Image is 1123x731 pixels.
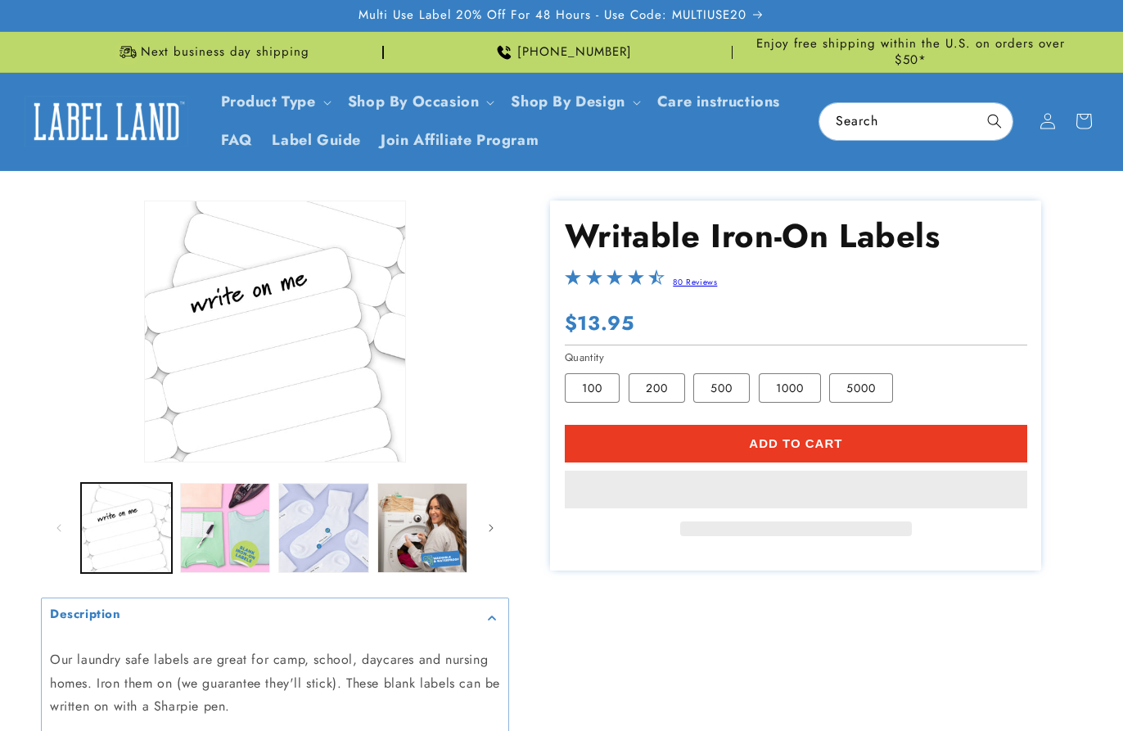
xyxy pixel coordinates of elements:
span: FAQ [221,131,253,150]
span: Care instructions [657,93,780,111]
button: Search [976,103,1013,139]
button: Slide left [41,510,77,546]
label: 100 [565,373,620,403]
a: Product Type [221,91,316,112]
button: Load image 3 in gallery view [278,483,369,574]
a: 80 Reviews [673,276,717,288]
a: Join Affiliate Program [371,121,548,160]
img: Label Land [25,96,188,147]
summary: Description [42,598,508,635]
a: Label Guide [262,121,371,160]
button: Load image 2 in gallery view [180,483,271,574]
summary: Shop By Occasion [338,83,502,121]
span: Label Guide [272,131,361,150]
a: Care instructions [647,83,790,121]
label: 200 [629,373,685,403]
span: Enjoy free shipping within the U.S. on orders over $50* [739,36,1082,68]
a: FAQ [211,121,263,160]
h2: Description [50,607,121,623]
legend: Quantity [565,350,606,366]
button: Add to cart [565,425,1027,463]
span: Next business day shipping [141,44,309,61]
a: Shop By Design [511,91,625,112]
summary: Shop By Design [501,83,647,121]
span: 4.3-star overall rating [565,273,665,292]
span: $13.95 [565,310,634,336]
label: 5000 [829,373,893,403]
span: Shop By Occasion [348,93,480,111]
button: Slide right [473,510,509,546]
div: Announcement [390,32,733,72]
a: Label Land [19,90,195,153]
span: Multi Use Label 20% Off For 48 Hours - Use Code: MULTIUSE20 [359,7,746,24]
summary: Product Type [211,83,338,121]
h1: Writable Iron-On Labels [565,214,1027,257]
label: 500 [693,373,750,403]
label: 1000 [759,373,821,403]
p: Our laundry safe labels are great for camp, school, daycares and nursing homes. Iron them on (we ... [50,648,500,719]
span: Join Affiliate Program [381,131,539,150]
button: Load image 1 in gallery view [81,483,172,574]
button: Load image 4 in gallery view [377,483,468,574]
div: Announcement [41,32,384,72]
span: [PHONE_NUMBER] [517,44,632,61]
span: Add to cart [749,436,842,451]
div: Announcement [739,32,1082,72]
